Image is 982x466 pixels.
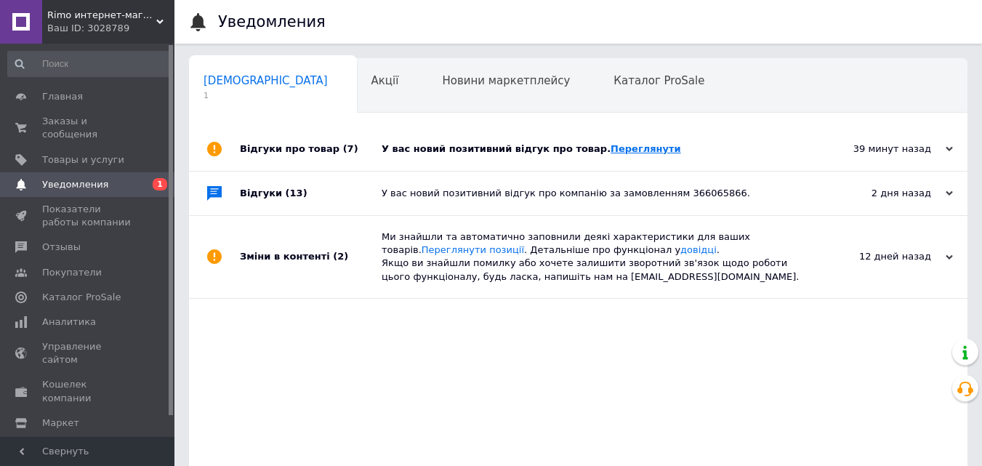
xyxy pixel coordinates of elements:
a: Переглянути [611,143,681,154]
span: 1 [204,90,328,101]
span: Отзывы [42,241,81,254]
span: Каталог ProSale [42,291,121,304]
span: Кошелек компании [42,378,134,404]
span: Главная [42,90,83,103]
span: 1 [153,178,167,190]
span: [DEMOGRAPHIC_DATA] [204,74,328,87]
input: Поиск [7,51,172,77]
div: Зміни в контенті [240,216,382,298]
h1: Уведомления [218,13,326,31]
span: (7) [343,143,358,154]
div: Ваш ID: 3028789 [47,22,174,35]
div: У вас новий позитивний відгук про компанію за замовленням 366065866. [382,187,808,200]
span: (13) [286,188,307,198]
div: У вас новий позитивний відгук про товар. [382,142,808,156]
span: Rimo интернет-магазин одежды [47,9,156,22]
a: довідці [680,244,717,255]
div: 39 минут назад [808,142,953,156]
span: Новини маркетплейсу [442,74,570,87]
span: Каталог ProSale [613,74,704,87]
div: 12 дней назад [808,250,953,263]
div: 2 дня назад [808,187,953,200]
span: Аналитика [42,316,96,329]
a: Переглянути позиції [422,244,524,255]
span: Заказы и сообщения [42,115,134,141]
span: (2) [333,251,348,262]
span: Маркет [42,417,79,430]
div: Ми знайшли та автоматично заповнили деякі характеристики для ваших товарів. . Детальніше про функ... [382,230,808,284]
span: Управление сайтом [42,340,134,366]
span: Товары и услуги [42,153,124,166]
span: Покупатели [42,266,102,279]
div: Відгуки про товар [240,127,382,171]
span: Акції [371,74,399,87]
span: Уведомления [42,178,108,191]
span: Показатели работы компании [42,203,134,229]
div: Відгуки [240,172,382,215]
